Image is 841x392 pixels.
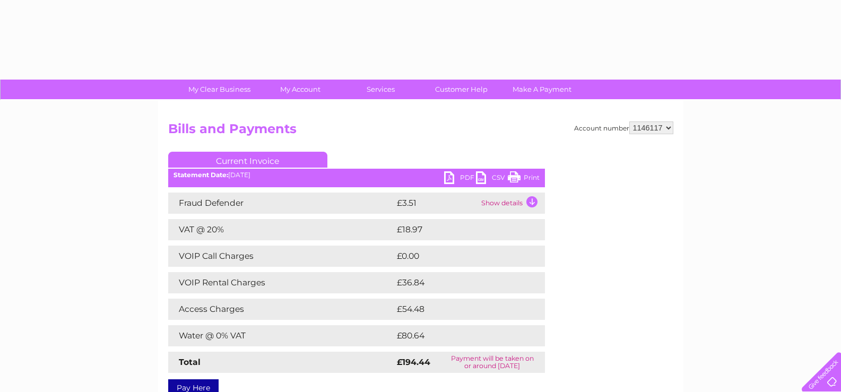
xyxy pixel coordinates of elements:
[168,219,394,240] td: VAT @ 20%
[479,193,545,214] td: Show details
[168,121,673,142] h2: Bills and Payments
[394,272,524,293] td: £36.84
[168,152,327,168] a: Current Invoice
[394,246,521,267] td: £0.00
[168,246,394,267] td: VOIP Call Charges
[440,352,544,373] td: Payment will be taken on or around [DATE]
[168,272,394,293] td: VOIP Rental Charges
[168,325,394,346] td: Water @ 0% VAT
[337,80,424,99] a: Services
[397,357,430,367] strong: £194.44
[444,171,476,187] a: PDF
[168,171,545,179] div: [DATE]
[168,299,394,320] td: Access Charges
[418,80,505,99] a: Customer Help
[498,80,586,99] a: Make A Payment
[256,80,344,99] a: My Account
[476,171,508,187] a: CSV
[394,299,524,320] td: £54.48
[176,80,263,99] a: My Clear Business
[168,193,394,214] td: Fraud Defender
[508,171,540,187] a: Print
[394,219,523,240] td: £18.97
[174,171,228,179] b: Statement Date:
[394,193,479,214] td: £3.51
[179,357,201,367] strong: Total
[394,325,524,346] td: £80.64
[574,121,673,134] div: Account number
